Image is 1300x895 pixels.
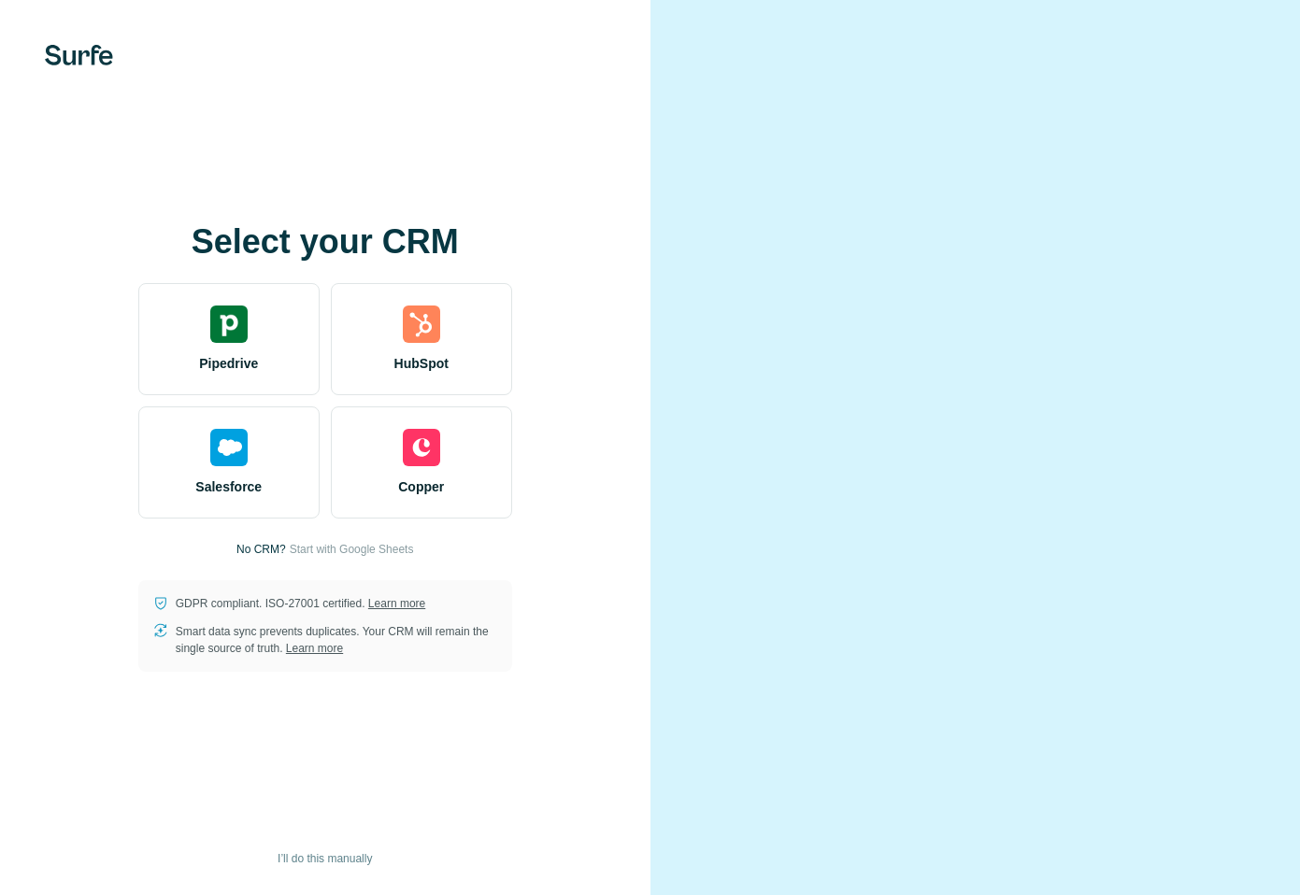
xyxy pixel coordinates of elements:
p: GDPR compliant. ISO-27001 certified. [176,595,425,612]
img: Surfe's logo [45,45,113,65]
a: Learn more [368,597,425,610]
img: salesforce's logo [210,429,248,466]
p: Smart data sync prevents duplicates. Your CRM will remain the single source of truth. [176,623,497,657]
h1: Select your CRM [138,223,512,261]
img: copper's logo [403,429,440,466]
span: Pipedrive [199,354,258,373]
p: No CRM? [236,541,286,558]
button: I’ll do this manually [264,845,385,873]
span: Copper [398,477,444,496]
span: Salesforce [195,477,262,496]
img: hubspot's logo [403,305,440,343]
button: Start with Google Sheets [290,541,414,558]
img: pipedrive's logo [210,305,248,343]
a: Learn more [286,642,343,655]
span: HubSpot [394,354,449,373]
span: I’ll do this manually [278,850,372,867]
